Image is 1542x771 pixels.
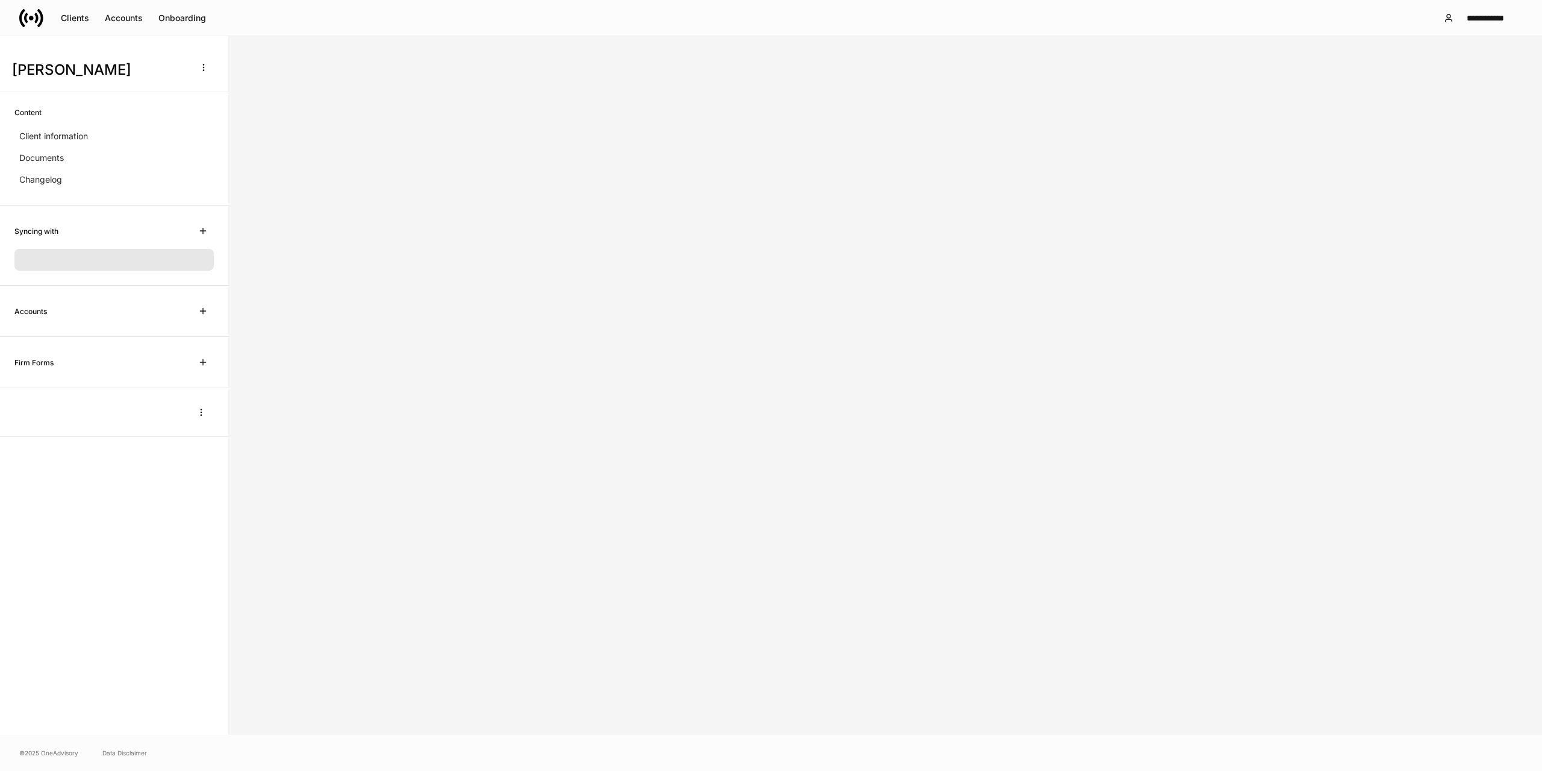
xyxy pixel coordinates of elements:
span: © 2025 OneAdvisory [19,748,78,758]
p: Changelog [19,174,62,186]
div: Clients [61,14,89,22]
h6: Firm Forms [14,357,54,368]
p: Documents [19,152,64,164]
a: Data Disclaimer [102,748,147,758]
a: Client information [14,125,214,147]
a: Documents [14,147,214,169]
button: Onboarding [151,8,214,28]
h3: [PERSON_NAME] [12,60,186,80]
button: Clients [53,8,97,28]
p: Client information [19,130,88,142]
div: Onboarding [158,14,206,22]
h6: Content [14,107,42,118]
div: Accounts [105,14,143,22]
h6: Syncing with [14,225,58,237]
a: Changelog [14,169,214,190]
button: Accounts [97,8,151,28]
h6: Accounts [14,306,47,317]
